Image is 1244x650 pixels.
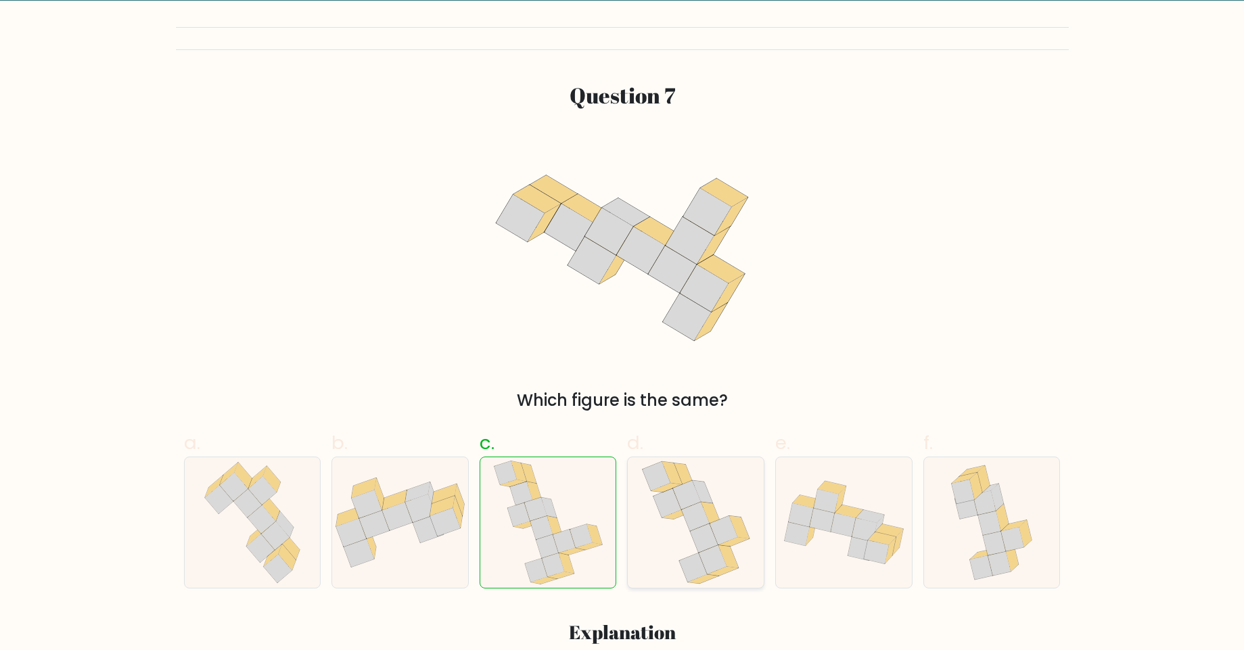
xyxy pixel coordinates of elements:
[331,430,348,456] span: b.
[480,430,494,456] span: c.
[192,388,1053,413] div: Which figure is the same?
[627,430,643,456] span: d.
[775,430,790,456] span: e.
[258,83,986,108] h2: Question 7
[192,621,1053,644] h3: Explanation
[923,430,933,456] span: f.
[184,430,200,456] span: a.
